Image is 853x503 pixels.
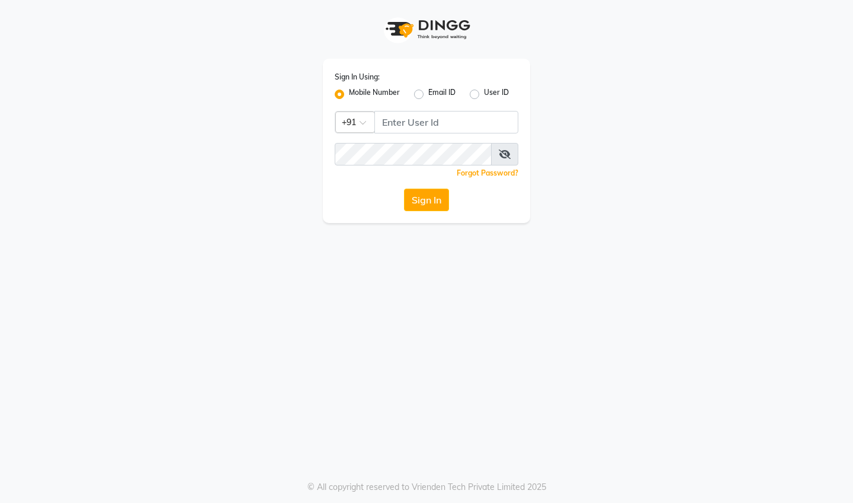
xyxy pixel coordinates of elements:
[335,143,492,165] input: Username
[484,87,509,101] label: User ID
[404,189,449,211] button: Sign In
[428,87,456,101] label: Email ID
[335,72,380,82] label: Sign In Using:
[457,168,518,177] a: Forgot Password?
[379,12,474,47] img: logo1.svg
[374,111,518,133] input: Username
[349,87,400,101] label: Mobile Number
